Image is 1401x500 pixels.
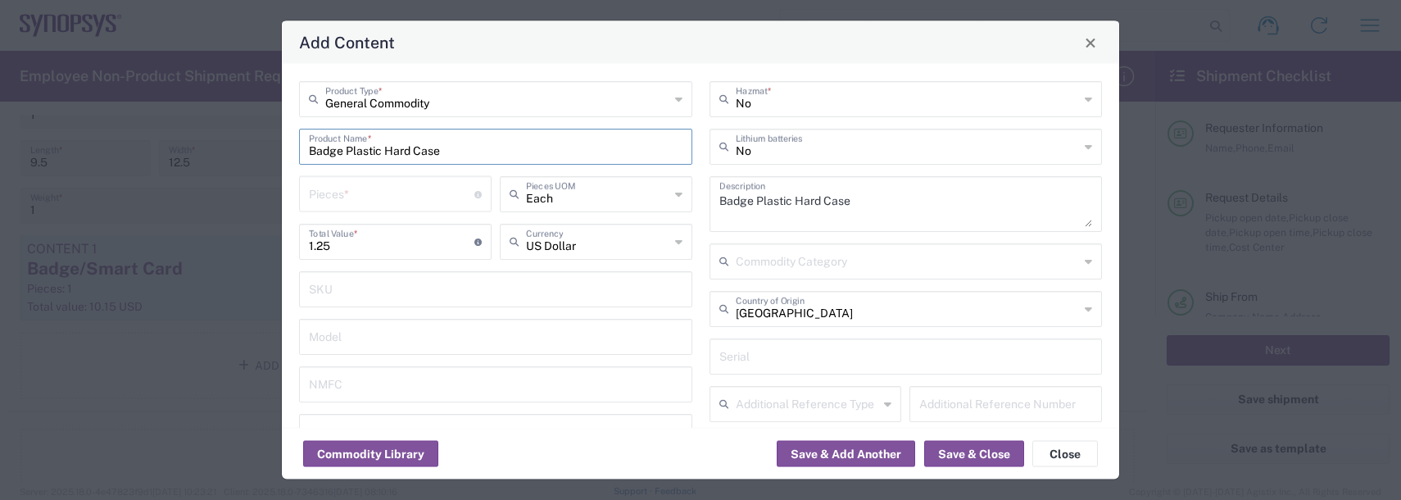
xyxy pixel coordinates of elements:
[924,441,1024,467] button: Save & Close
[777,441,915,467] button: Save & Add Another
[299,30,395,54] h4: Add Content
[1079,31,1102,54] button: Close
[1032,441,1098,467] button: Close
[303,441,438,467] button: Commodity Library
